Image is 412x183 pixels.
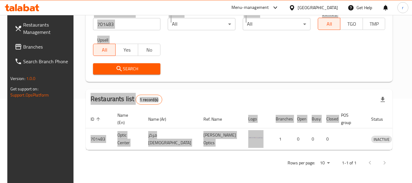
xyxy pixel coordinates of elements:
a: Restaurants Management [10,17,76,39]
span: Get support on: [10,85,38,93]
th: Busy [307,110,321,128]
span: Branches [23,43,71,50]
p: 1-1 of 1 [342,159,356,167]
h2: Restaurants list [91,94,162,104]
div: [GEOGRAPHIC_DATA] [298,4,338,11]
span: POS group [341,112,359,126]
button: All [93,44,116,56]
button: All [318,18,341,30]
button: No [138,44,161,56]
td: Optic Center [113,128,143,150]
span: 1 record(s) [136,97,162,103]
span: 1.0.0 [26,75,36,82]
label: Delivery [322,12,337,16]
div: Rows per page: [317,159,332,168]
a: Branches [10,39,76,54]
span: Status [371,115,391,123]
button: Search [93,63,161,75]
span: Name (En) [117,112,136,126]
td: [PERSON_NAME] Optics [199,128,243,150]
td: 0 [307,128,321,150]
button: Yes [115,44,138,56]
span: TMP [365,20,383,28]
span: Search Branch Phone [23,58,71,65]
span: No [141,46,158,54]
p: Rows per page: [288,159,315,167]
div: All [168,18,235,30]
div: Export file [375,92,390,107]
span: Ref. Name [203,115,230,123]
th: Branches [271,110,292,128]
span: INACTIVE [371,136,392,143]
button: TGO [340,18,363,30]
button: TMP [363,18,385,30]
div: Menu-management [231,4,269,11]
span: Restaurants Management [23,21,71,36]
span: r [402,4,403,11]
span: All [96,46,113,54]
span: Yes [118,46,136,54]
a: Support.OpsPlatform [10,91,49,99]
img: Optic Center [248,130,263,145]
td: 1 [271,128,292,150]
div: Total records count [136,95,162,104]
span: ID [91,115,102,123]
span: All [321,20,338,28]
div: INACTIVE [371,136,392,143]
td: 701483 [86,128,113,150]
td: 0 [292,128,307,150]
td: 0 [321,128,336,150]
div: All [243,18,310,30]
span: TGO [343,20,360,28]
th: Open [292,110,307,128]
label: Upsell [97,38,109,42]
th: Logo [243,110,271,128]
span: Name (Ar) [148,115,174,123]
span: Version: [10,75,25,82]
span: Search [98,65,156,73]
input: Search for restaurant name or ID.. [93,18,161,30]
td: مركز [DEMOGRAPHIC_DATA] [143,128,199,150]
a: Search Branch Phone [10,54,76,69]
th: Closed [321,110,336,128]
